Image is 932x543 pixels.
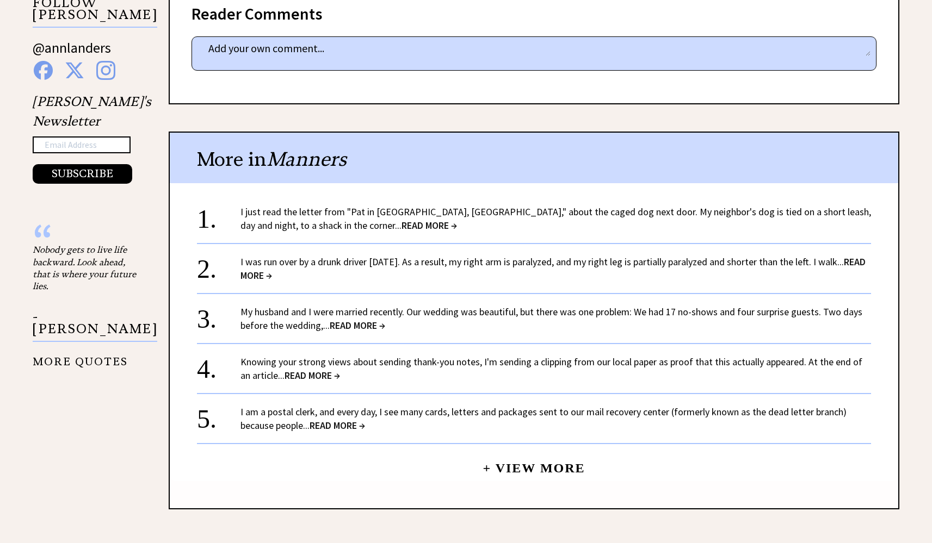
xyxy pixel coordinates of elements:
[240,255,866,282] span: READ MORE →
[197,205,240,225] div: 1.
[33,164,132,184] button: SUBSCRIBE
[170,133,898,183] div: More in
[240,355,862,382] a: Knowing your strong views about sending thank-you notes, I'm sending a clipping from our local pa...
[483,452,585,475] a: + View More
[96,61,115,80] img: instagram%20blue.png
[240,205,871,232] a: I just read the letter from "Pat in [GEOGRAPHIC_DATA], [GEOGRAPHIC_DATA]," about the caged dog ne...
[65,61,84,80] img: x%20blue.png
[197,255,240,275] div: 2.
[34,61,53,80] img: facebook%20blue.png
[33,244,141,292] div: Nobody gets to live life backward. Look ahead, that is where your future lies.
[192,2,877,20] div: Reader Comments
[240,305,862,332] a: My husband and I were married recently. Our wedding was beautiful, but there was one problem: We ...
[197,355,240,375] div: 4.
[402,219,457,232] span: READ MORE →
[33,233,141,244] div: “
[330,319,385,332] span: READ MORE →
[267,147,347,171] span: Manners
[33,311,157,342] p: - [PERSON_NAME]
[310,419,365,432] span: READ MORE →
[240,255,866,282] a: I was run over by a drunk driver [DATE]. As a result, my right arm is paralyzed, and my right leg...
[240,405,847,432] a: I am a postal clerk, and every day, I see many cards, letters and packages sent to our mail recov...
[197,405,240,425] div: 5.
[285,369,340,382] span: READ MORE →
[33,347,128,368] a: MORE QUOTES
[33,136,131,154] input: Email Address
[33,92,151,184] div: [PERSON_NAME]'s Newsletter
[33,39,111,67] a: @annlanders
[197,305,240,325] div: 3.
